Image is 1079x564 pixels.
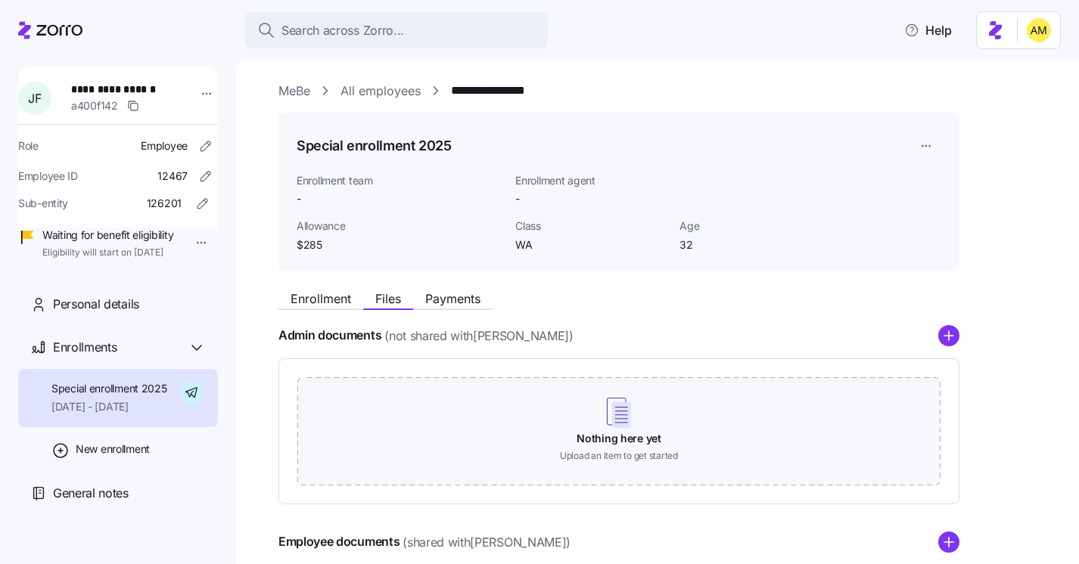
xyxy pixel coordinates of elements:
span: WA [515,237,667,253]
span: Personal details [53,295,139,314]
span: Allowance [297,218,503,234]
span: a400f142 [71,98,118,113]
h1: Special enrollment 2025 [297,136,452,155]
span: [DATE] - [DATE] [51,399,167,414]
span: (not shared with [PERSON_NAME] ) [384,327,573,346]
a: All employees [340,82,421,101]
span: 12467 [157,169,188,184]
span: Search across Zorro... [281,21,404,40]
img: dfaaf2f2725e97d5ef9e82b99e83f4d7 [1027,18,1051,42]
span: Files [375,293,401,305]
span: Payments [425,293,480,305]
h4: Employee documents [278,533,400,550]
span: New enrollment [76,442,150,457]
span: - [297,191,503,206]
span: Role [18,138,39,153]
span: Enrollment [291,293,351,305]
span: Help [904,21,952,39]
span: 126201 [147,196,182,211]
span: Employee [141,138,188,153]
span: J F [28,92,41,104]
span: Class [515,218,667,234]
button: Help [892,15,964,45]
span: Waiting for benefit eligibility [42,228,173,243]
span: 32 [679,237,832,253]
span: Enrollment team [297,173,503,188]
a: MeBe [278,82,310,101]
span: General notes [53,484,129,503]
span: Enrollment agent [515,173,667,188]
svg: add icon [938,325,959,346]
svg: add icon [938,531,959,553]
span: Special enrollment 2025 [51,381,167,396]
span: - [515,191,520,206]
span: Sub-entity [18,196,68,211]
button: Search across Zorro... [245,12,548,48]
span: Age [679,218,832,234]
span: Employee ID [18,169,78,184]
span: (shared with [PERSON_NAME] ) [403,533,571,552]
h4: Admin documents [278,327,381,344]
span: Eligibility will start on [DATE] [42,246,173,259]
span: Enrollments [53,338,117,357]
span: $285 [297,237,503,253]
